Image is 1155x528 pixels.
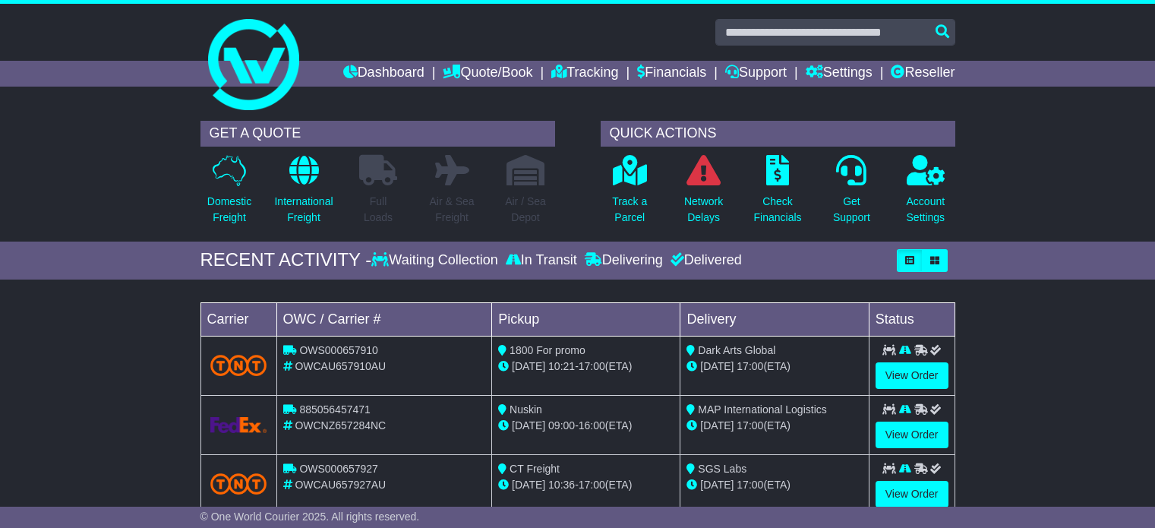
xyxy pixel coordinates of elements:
[443,61,532,87] a: Quote/Book
[207,154,252,234] a: DomesticFreight
[371,252,501,269] div: Waiting Collection
[753,154,803,234] a: CheckFinancials
[680,302,869,336] td: Delivery
[611,154,648,234] a: Track aParcel
[492,302,680,336] td: Pickup
[832,154,871,234] a: GetSupport
[510,463,560,475] span: CT Freight
[512,479,545,491] span: [DATE]
[200,511,420,523] span: © One World Courier 2025. All rights reserved.
[891,61,955,87] a: Reseller
[700,479,734,491] span: [DATE]
[295,360,386,372] span: OWCAU657910AU
[510,403,542,416] span: Nuskin
[637,61,706,87] a: Financials
[295,479,386,491] span: OWCAU657927AU
[512,419,545,432] span: [DATE]
[343,61,424,87] a: Dashboard
[737,479,763,491] span: 17:00
[551,61,618,87] a: Tracking
[876,481,948,507] a: View Order
[505,194,546,226] p: Air / Sea Depot
[686,477,862,493] div: (ETA)
[210,417,267,433] img: GetCarrierServiceLogo
[299,403,370,416] span: 885056457471
[698,344,775,356] span: Dark Arts Global
[273,154,333,234] a: InternationalFreight
[512,360,545,372] span: [DATE]
[207,194,251,226] p: Domestic Freight
[876,422,948,448] a: View Order
[612,194,647,226] p: Track a Parcel
[579,479,605,491] span: 17:00
[700,360,734,372] span: [DATE]
[429,194,474,226] p: Air & Sea Freight
[276,302,492,336] td: OWC / Carrier #
[907,194,945,226] p: Account Settings
[667,252,742,269] div: Delivered
[684,194,723,226] p: Network Delays
[274,194,333,226] p: International Freight
[210,355,267,375] img: TNT_Domestic.png
[725,61,787,87] a: Support
[502,252,581,269] div: In Transit
[498,418,674,434] div: - (ETA)
[498,359,674,375] div: - (ETA)
[295,419,386,432] span: OWCNZ657284NC
[737,419,763,432] span: 17:00
[686,359,862,375] div: (ETA)
[498,477,674,493] div: - (ETA)
[869,302,955,336] td: Status
[601,121,955,147] div: QUICK ACTIONS
[686,418,862,434] div: (ETA)
[548,360,575,372] span: 10:21
[548,479,575,491] span: 10:36
[906,154,946,234] a: AccountSettings
[737,360,763,372] span: 17:00
[510,344,585,356] span: 1800 For promo
[200,121,555,147] div: GET A QUOTE
[700,419,734,432] span: [DATE]
[876,362,948,389] a: View Order
[210,473,267,494] img: TNT_Domestic.png
[299,344,378,356] span: OWS000657910
[581,252,667,269] div: Delivering
[833,194,870,226] p: Get Support
[299,463,378,475] span: OWS000657927
[579,419,605,432] span: 16:00
[200,249,372,271] div: RECENT ACTIVITY -
[200,302,276,336] td: Carrier
[359,194,397,226] p: Full Loads
[579,360,605,372] span: 17:00
[698,403,826,416] span: MAP International Logistics
[806,61,873,87] a: Settings
[754,194,802,226] p: Check Financials
[683,154,724,234] a: NetworkDelays
[698,463,746,475] span: SGS Labs
[548,419,575,432] span: 09:00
